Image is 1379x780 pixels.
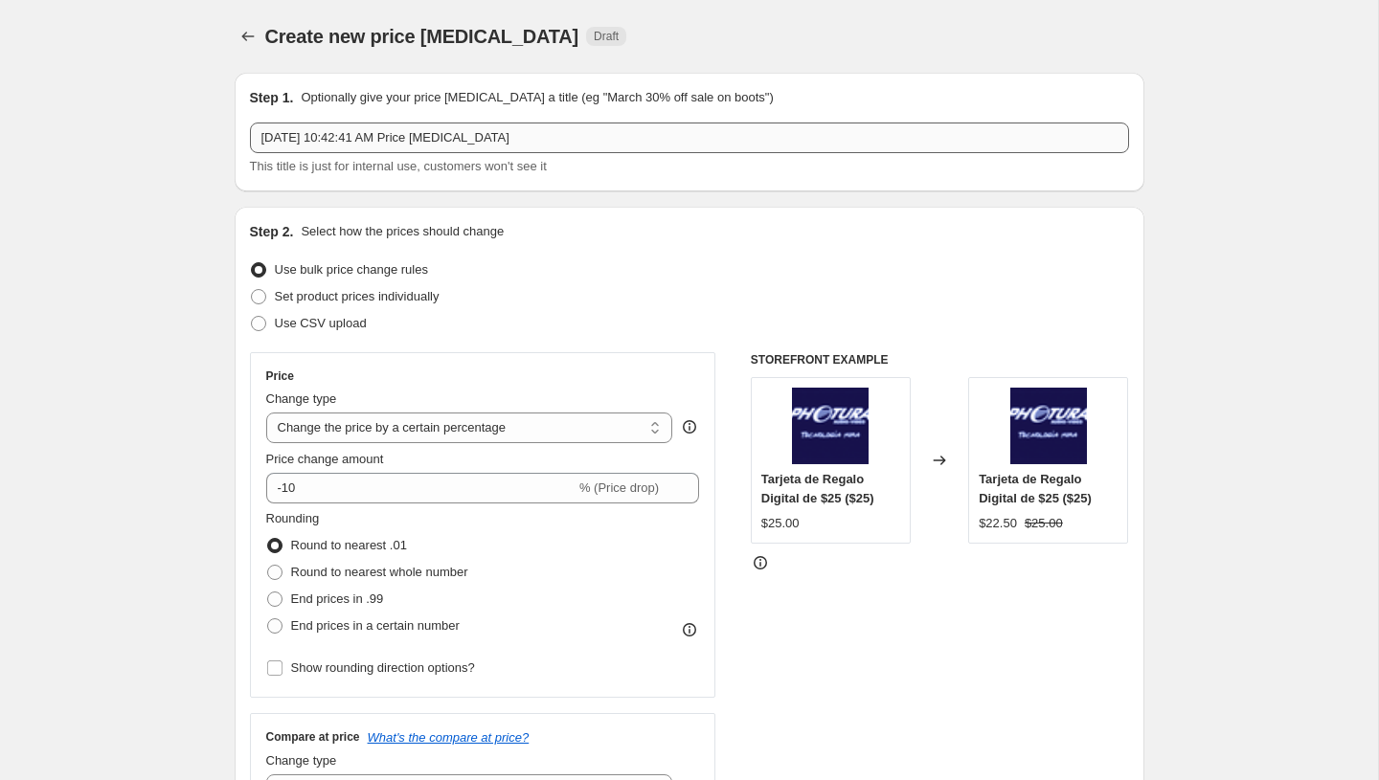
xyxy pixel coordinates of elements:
strike: $25.00 [1025,514,1063,533]
img: Tarjeta_de_Regalo_Neon_25_80x.png [792,388,869,464]
span: This title is just for internal use, customers won't see it [250,159,547,173]
button: Price change jobs [235,23,261,50]
p: Optionally give your price [MEDICAL_DATA] a title (eg "March 30% off sale on boots") [301,88,773,107]
button: What's the compare at price? [368,730,530,745]
span: Round to nearest .01 [291,538,407,552]
span: End prices in a certain number [291,618,460,633]
input: -15 [266,473,576,503]
span: Create new price [MEDICAL_DATA] [265,26,579,47]
div: help [680,417,699,436]
span: Use bulk price change rules [275,262,428,277]
span: Price change amount [266,452,384,466]
h3: Price [266,368,294,384]
span: % (Price drop) [579,480,659,495]
span: Tarjeta de Regalo Digital de $25 ($25) [979,472,1092,505]
div: $22.50 [979,514,1017,533]
span: Draft [594,29,619,44]
span: Round to nearest whole number [291,565,468,579]
span: Change type [266,391,337,406]
h2: Step 2. [250,222,294,241]
span: Tarjeta de Regalo Digital de $25 ($25) [761,472,874,505]
span: Rounding [266,511,320,525]
h2: Step 1. [250,88,294,107]
span: End prices in .99 [291,591,384,606]
input: 30% off holiday sale [250,123,1129,153]
h3: Compare at price [266,729,360,745]
h6: STOREFRONT EXAMPLE [751,352,1129,368]
img: Tarjeta_de_Regalo_Neon_25_80x.png [1010,388,1087,464]
div: $25.00 [761,514,800,533]
span: Show rounding direction options? [291,660,475,675]
span: Set product prices individually [275,289,440,303]
span: Change type [266,753,337,768]
p: Select how the prices should change [301,222,504,241]
span: Use CSV upload [275,316,367,330]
